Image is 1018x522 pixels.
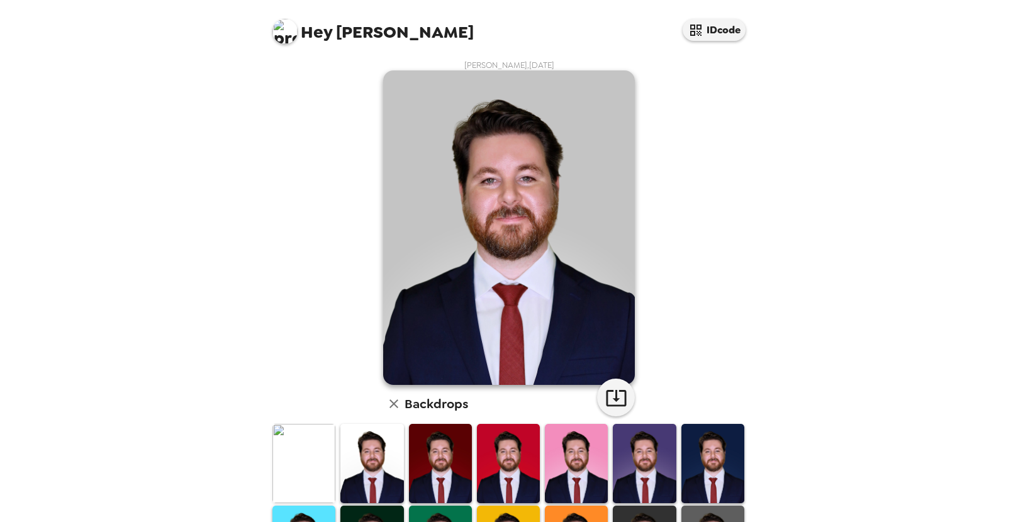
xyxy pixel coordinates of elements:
img: user [383,70,635,385]
span: [PERSON_NAME] , [DATE] [464,60,554,70]
button: IDcode [683,19,746,41]
img: profile pic [272,19,298,44]
h6: Backdrops [405,394,468,414]
img: Original [272,424,335,503]
span: Hey [301,21,332,43]
span: [PERSON_NAME] [272,13,474,41]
